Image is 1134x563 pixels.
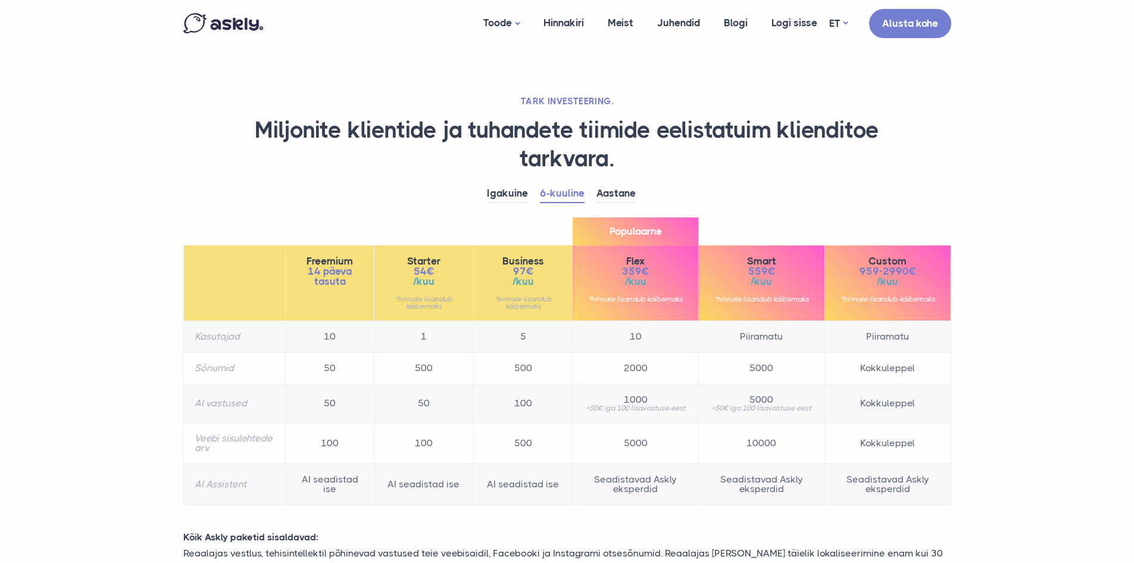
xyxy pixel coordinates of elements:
[296,266,363,287] span: 14 päeva tasuta
[596,185,636,203] a: Aastane
[385,296,463,310] small: *hinnale lisandub käibemaks
[710,405,814,412] small: +50€ iga 100 lisavastuse eest
[699,423,825,464] td: 10000
[699,321,825,353] td: Piiramatu
[285,321,374,353] td: 10
[583,266,688,276] span: 359€
[710,276,814,287] span: /kuu
[473,464,573,505] td: AI seadistad ise
[285,353,374,384] td: 50
[699,464,825,505] td: Seadistavad Askly eksperdid
[183,423,285,464] th: Veebi sisulehtede arv
[473,384,573,423] td: 100
[385,256,463,266] span: Starter
[285,464,374,505] td: AI seadistad ise
[385,266,463,276] span: 54€
[473,321,573,353] td: 5
[583,395,688,405] span: 1000
[836,276,940,287] span: /kuu
[836,266,940,276] span: 959-2990€
[583,256,688,266] span: Flex
[710,266,814,276] span: 559€
[183,531,318,543] strong: Kõik Askly paketid sisaldavad:
[485,276,562,287] span: /kuu
[183,384,285,423] th: AI vastused
[583,405,688,412] small: +50€ iga 100 lisavastuse eest
[699,353,825,384] td: 5000
[710,296,814,303] small: *hinnale lisandub käibemaks
[296,256,363,266] span: Freemium
[829,15,848,32] a: ET
[583,276,688,287] span: /kuu
[183,321,285,353] th: Kasutajad
[836,399,940,408] span: Kokkuleppel
[824,353,951,384] td: Kokkuleppel
[485,296,562,310] small: *hinnale lisandub käibemaks
[485,256,562,266] span: Business
[573,321,699,353] td: 10
[487,185,528,203] a: Igakuine
[540,185,585,203] a: 6-kuuline
[824,423,951,464] td: Kokkuleppel
[473,423,573,464] td: 500
[374,353,474,384] td: 500
[473,353,573,384] td: 500
[183,13,263,33] img: Askly
[573,353,699,384] td: 2000
[836,256,940,266] span: Custom
[385,276,463,287] span: /kuu
[285,384,374,423] td: 50
[183,116,951,173] h1: Miljonite klientide ja tuhandete tiimide eelistatuim klienditoe tarkvara.
[374,464,474,505] td: AI seadistad ise
[183,353,285,384] th: Sõnumid
[573,217,698,245] span: Populaarne
[285,423,374,464] td: 100
[710,395,814,405] span: 5000
[824,464,951,505] td: Seadistavad Askly eksperdid
[824,321,951,353] td: Piiramatu
[573,423,699,464] td: 5000
[710,256,814,266] span: Smart
[485,266,562,276] span: 97€
[183,95,951,107] h2: TARK INVESTEERING.
[836,296,940,303] small: *hinnale lisandub käibemaks
[374,321,474,353] td: 1
[573,464,699,505] td: Seadistavad Askly eksperdid
[869,9,951,38] a: Alusta kohe
[374,384,474,423] td: 50
[583,296,688,303] small: *hinnale lisandub käibemaks
[183,464,285,505] th: AI Assistent
[374,423,474,464] td: 100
